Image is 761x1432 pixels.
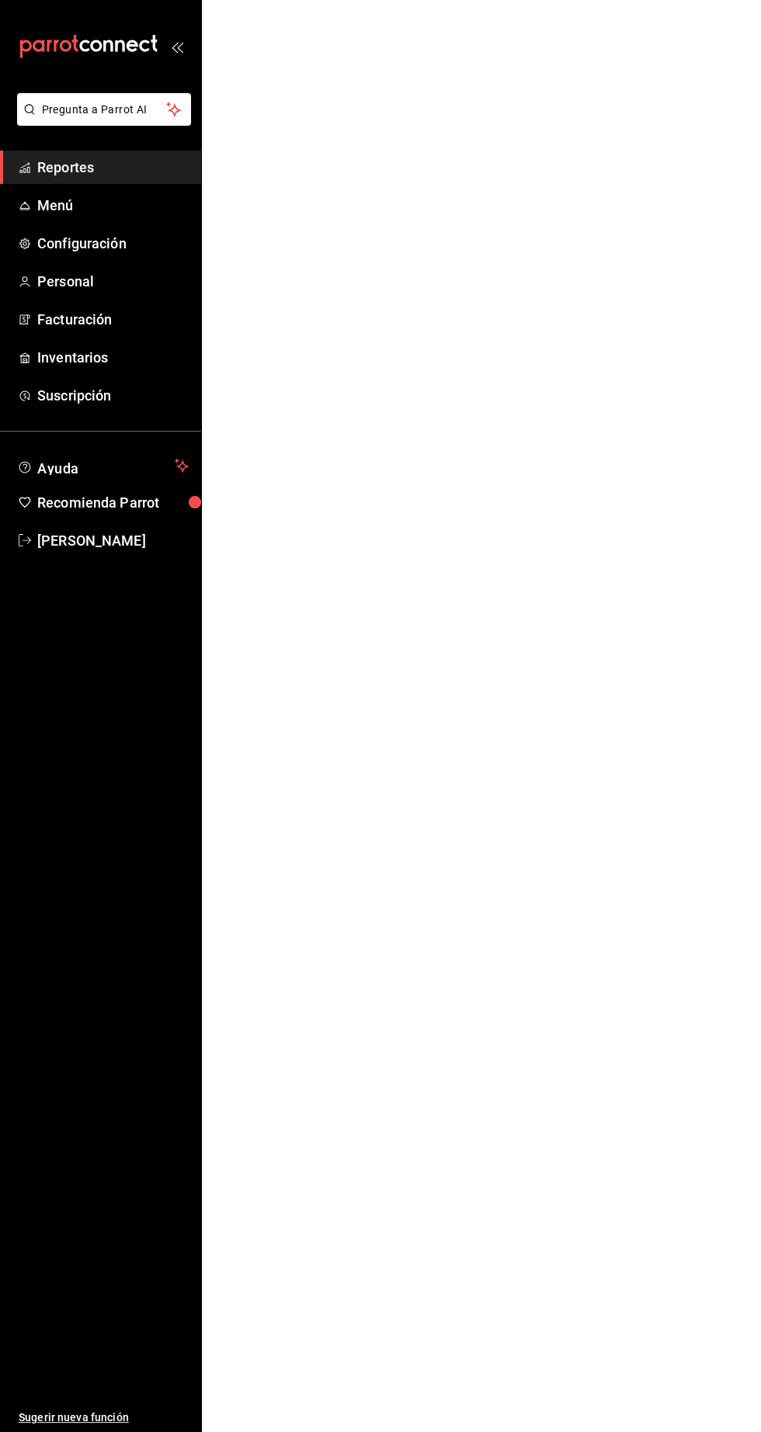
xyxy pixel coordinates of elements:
span: Menú [37,195,189,216]
span: Sugerir nueva función [19,1409,189,1426]
button: open_drawer_menu [171,40,183,53]
a: Pregunta a Parrot AI [11,113,191,129]
span: Reportes [37,157,189,178]
span: Inventarios [37,347,189,368]
span: [PERSON_NAME] [37,530,189,551]
span: Recomienda Parrot [37,492,189,513]
button: Pregunta a Parrot AI [17,93,191,126]
span: Facturación [37,309,189,330]
span: Pregunta a Parrot AI [42,102,167,118]
span: Personal [37,271,189,292]
span: Configuración [37,233,189,254]
span: Suscripción [37,385,189,406]
span: Ayuda [37,456,169,475]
